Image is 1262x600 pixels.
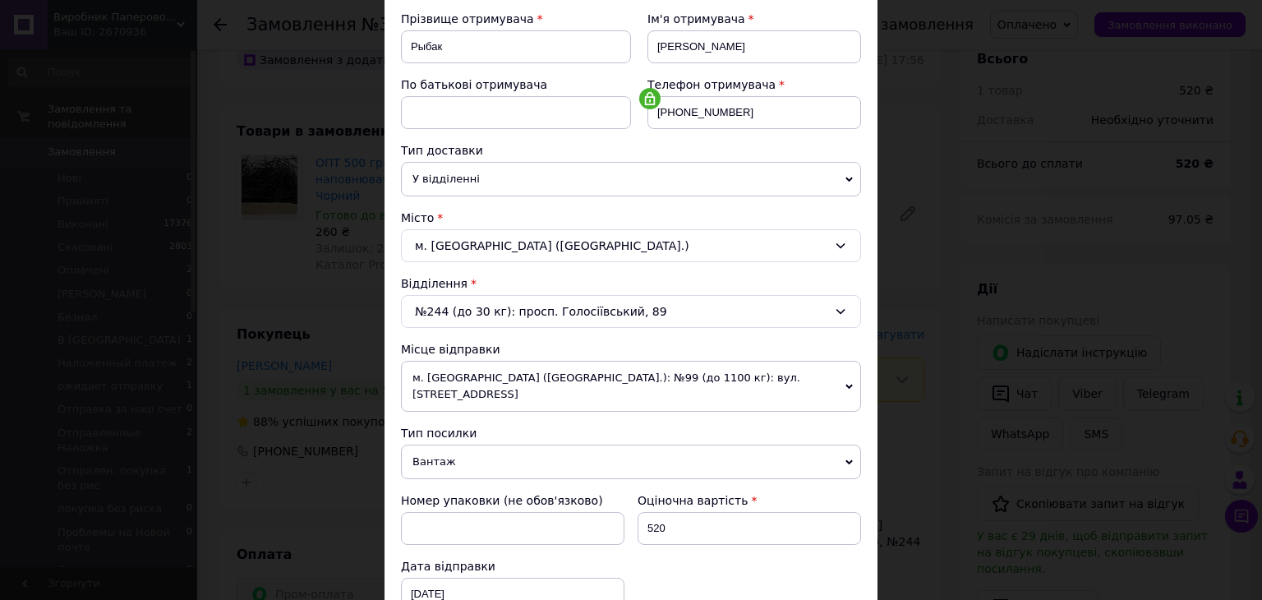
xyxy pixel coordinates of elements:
div: Відділення [401,275,861,292]
span: м. [GEOGRAPHIC_DATA] ([GEOGRAPHIC_DATA].): №99 (до 1100 кг): вул. [STREET_ADDRESS] [401,361,861,412]
div: №244 (до 30 кг): просп. Голосіївський, 89 [401,295,861,328]
span: Ім'я отримувача [647,12,745,25]
span: По батькові отримувача [401,78,547,91]
span: Вантаж [401,445,861,479]
span: Телефон отримувача [647,78,776,91]
div: м. [GEOGRAPHIC_DATA] ([GEOGRAPHIC_DATA].) [401,229,861,262]
span: Місце відправки [401,343,500,356]
div: Оціночна вартість [638,492,861,509]
div: Місто [401,210,861,226]
input: +380 [647,96,861,129]
div: Номер упаковки (не обов'язково) [401,492,624,509]
span: Тип доставки [401,144,483,157]
span: Тип посилки [401,427,477,440]
span: У відділенні [401,162,861,196]
span: Прізвище отримувача [401,12,534,25]
div: Дата відправки [401,558,624,575]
